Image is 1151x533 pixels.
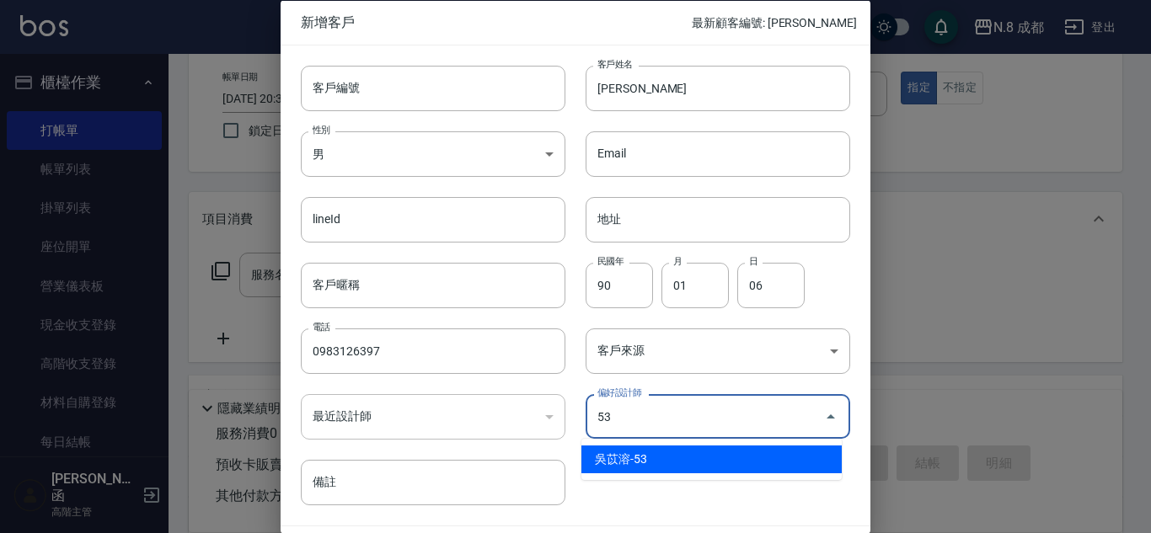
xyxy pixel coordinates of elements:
[692,13,857,31] p: 最新顧客編號: [PERSON_NAME]
[597,386,641,399] label: 偏好設計師
[597,254,624,267] label: 民國年
[301,13,692,30] span: 新增客戶
[817,402,844,429] button: Close
[581,445,842,473] li: 吳苡溶-53
[597,57,633,70] label: 客戶姓名
[749,254,758,267] label: 日
[313,123,330,136] label: 性別
[673,254,682,267] label: 月
[313,321,330,333] label: 電話
[301,131,565,176] div: 男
